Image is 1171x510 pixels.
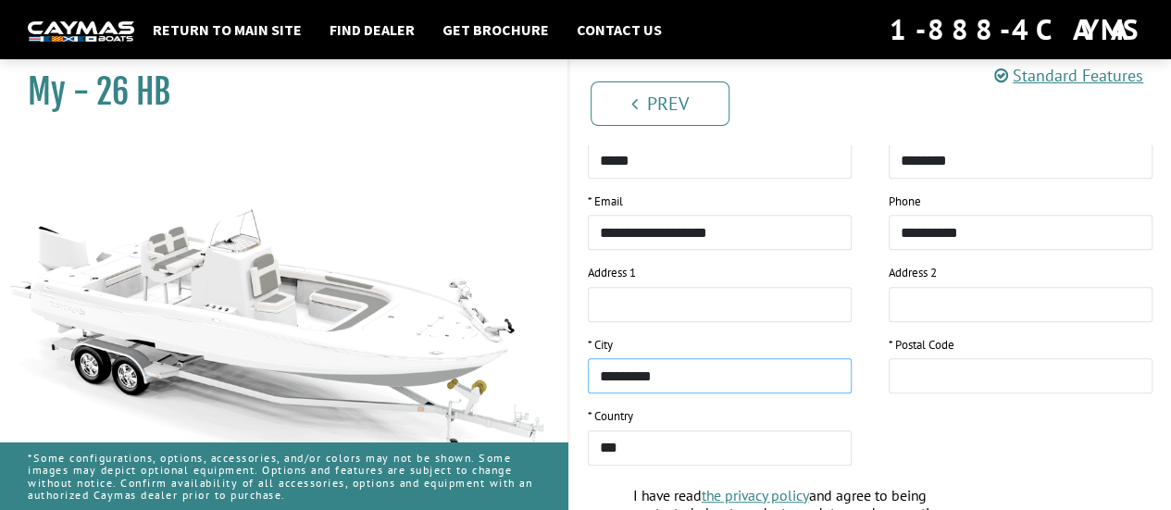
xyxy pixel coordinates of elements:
[889,193,921,211] label: Phone
[143,18,311,42] a: Return to main site
[588,264,636,282] label: Address 1
[28,442,540,510] p: *Some configurations, options, accessories, and/or colors may not be shown. Some images may depic...
[433,18,558,42] a: Get Brochure
[28,21,134,41] img: white-logo-c9c8dbefe5ff5ceceb0f0178aa75bf4bb51f6bca0971e226c86eb53dfe498488.png
[591,81,729,126] a: Prev
[588,193,623,211] label: * Email
[588,336,613,355] label: * City
[320,18,424,42] a: Find Dealer
[567,18,671,42] a: Contact Us
[889,264,937,282] label: Address 2
[889,336,954,355] label: * Postal Code
[994,65,1143,86] a: Standard Features
[890,9,1143,50] div: 1-888-4CAYMAS
[702,486,809,504] a: the privacy policy
[588,407,633,426] label: * Country
[28,71,521,113] h1: My - 26 HB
